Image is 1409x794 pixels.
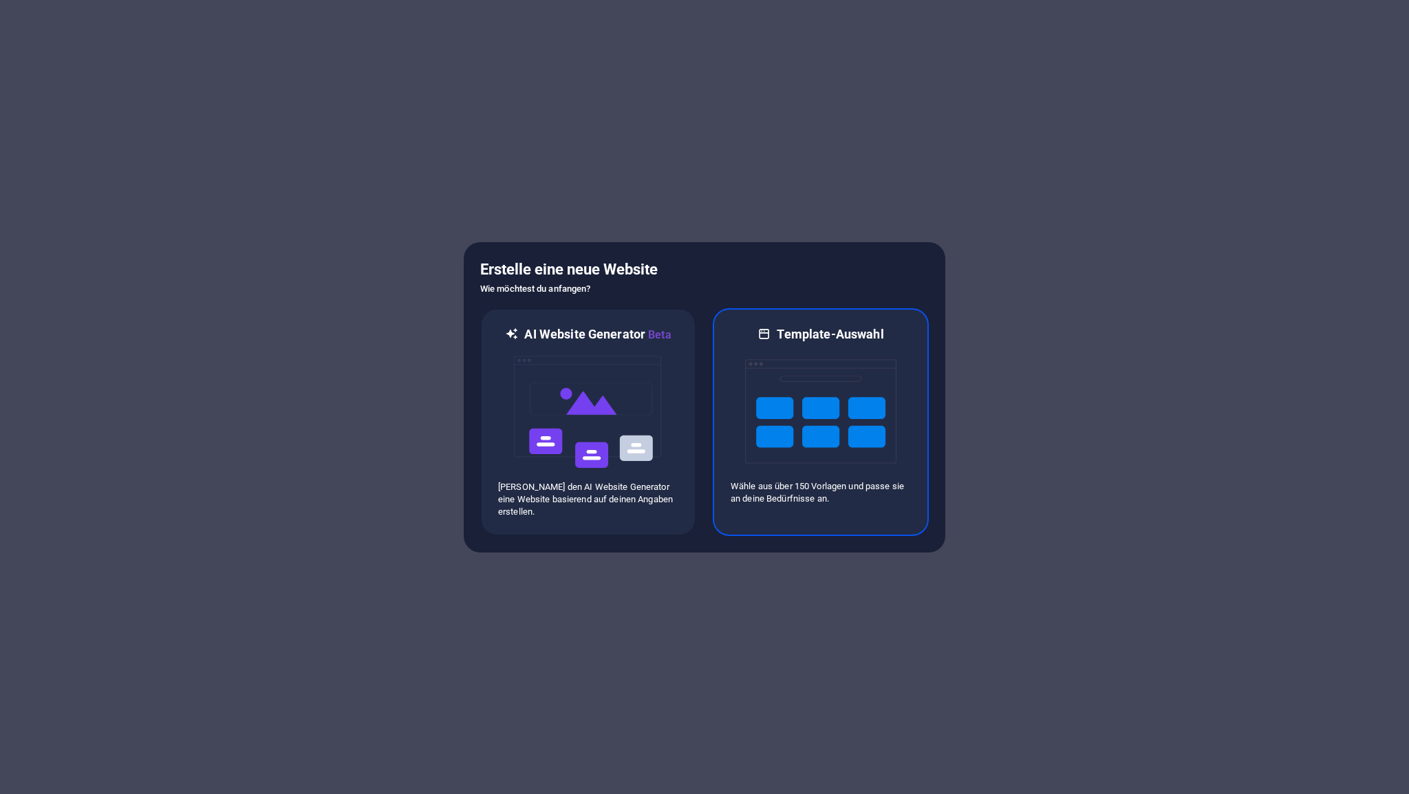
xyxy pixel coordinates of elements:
[731,480,911,505] p: Wähle aus über 150 Vorlagen und passe sie an deine Bedürfnisse an.
[498,481,678,518] p: [PERSON_NAME] den AI Website Generator eine Website basierend auf deinen Angaben erstellen.
[645,328,671,341] span: Beta
[480,281,929,297] h6: Wie möchtest du anfangen?
[480,259,929,281] h5: Erstelle eine neue Website
[777,326,883,343] h6: Template-Auswahl
[480,308,696,536] div: AI Website GeneratorBetaai[PERSON_NAME] den AI Website Generator eine Website basierend auf deine...
[713,308,929,536] div: Template-AuswahlWähle aus über 150 Vorlagen und passe sie an deine Bedürfnisse an.
[524,326,671,343] h6: AI Website Generator
[513,343,664,481] img: ai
